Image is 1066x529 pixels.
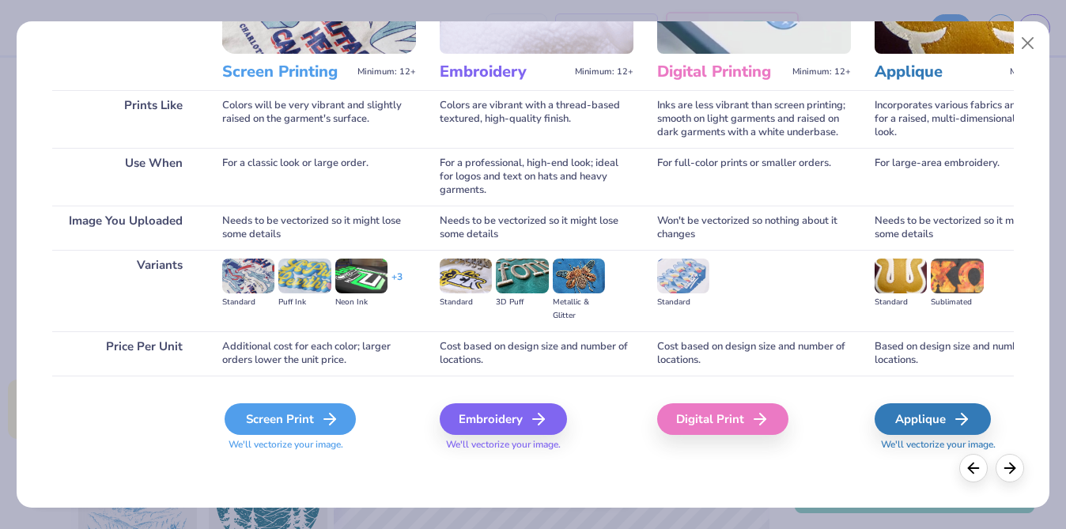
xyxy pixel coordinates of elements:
[575,66,633,77] span: Minimum: 12+
[222,90,416,148] div: Colors will be very vibrant and slightly raised on the garment's surface.
[875,259,927,293] img: Standard
[335,296,387,309] div: Neon Ink
[335,259,387,293] img: Neon Ink
[657,62,786,82] h3: Digital Printing
[496,259,548,293] img: 3D Puff
[222,62,351,82] h3: Screen Printing
[657,148,851,206] div: For full-color prints or smaller orders.
[1013,28,1043,59] button: Close
[222,438,416,452] span: We'll vectorize your image.
[222,331,416,376] div: Additional cost for each color; larger orders lower the unit price.
[657,331,851,376] div: Cost based on design size and number of locations.
[440,62,569,82] h3: Embroidery
[440,90,633,148] div: Colors are vibrant with a thread-based textured, high-quality finish.
[222,296,274,309] div: Standard
[553,259,605,293] img: Metallic & Glitter
[875,62,1004,82] h3: Applique
[52,250,198,331] div: Variants
[792,66,851,77] span: Minimum: 12+
[496,296,548,309] div: 3D Puff
[440,206,633,250] div: Needs to be vectorized so it might lose some details
[225,403,356,435] div: Screen Print
[440,148,633,206] div: For a professional, high-end look; ideal for logos and text on hats and heavy garments.
[875,403,991,435] div: Applique
[931,259,983,293] img: Sublimated
[52,148,198,206] div: Use When
[931,296,983,309] div: Sublimated
[222,206,416,250] div: Needs to be vectorized so it might lose some details
[657,403,788,435] div: Digital Print
[657,90,851,148] div: Inks are less vibrant than screen printing; smooth on light garments and raised on dark garments ...
[440,259,492,293] img: Standard
[357,66,416,77] span: Minimum: 12+
[657,206,851,250] div: Won't be vectorized so nothing about it changes
[222,148,416,206] div: For a classic look or large order.
[440,331,633,376] div: Cost based on design size and number of locations.
[440,403,567,435] div: Embroidery
[553,296,605,323] div: Metallic & Glitter
[52,90,198,148] div: Prints Like
[52,206,198,250] div: Image You Uploaded
[657,259,709,293] img: Standard
[52,331,198,376] div: Price Per Unit
[222,259,274,293] img: Standard
[875,296,927,309] div: Standard
[657,296,709,309] div: Standard
[440,296,492,309] div: Standard
[440,438,633,452] span: We'll vectorize your image.
[278,259,331,293] img: Puff Ink
[278,296,331,309] div: Puff Ink
[391,270,403,297] div: + 3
